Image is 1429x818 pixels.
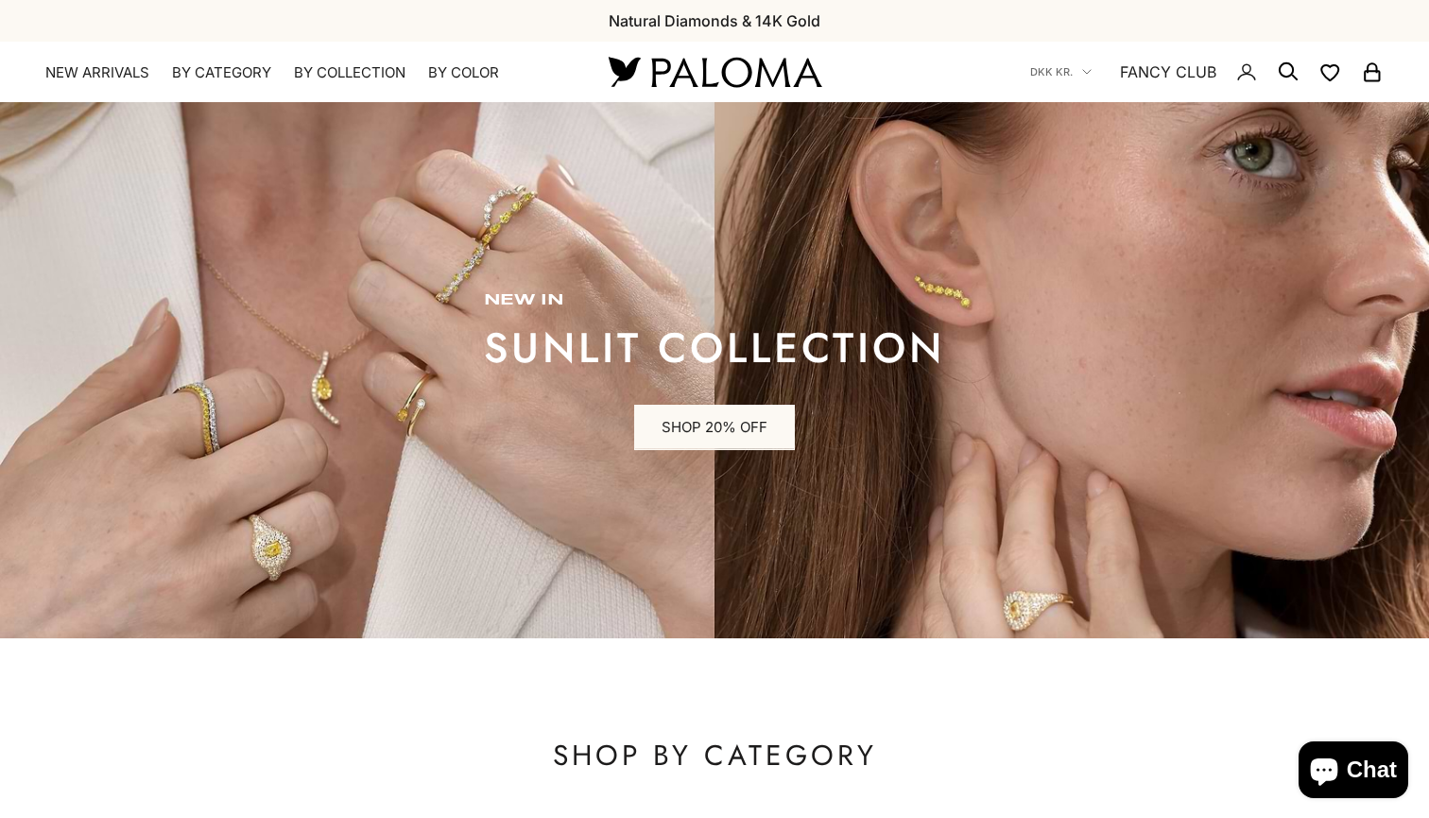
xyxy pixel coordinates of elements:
[1030,42,1384,102] nav: Secondary navigation
[1120,60,1216,84] a: FANCY CLUB
[634,405,795,450] a: SHOP 20% OFF
[484,329,945,367] p: sunlit collection
[45,63,563,82] nav: Primary navigation
[172,63,271,82] summary: By Category
[428,63,499,82] summary: By Color
[45,63,149,82] a: NEW ARRIVALS
[609,9,820,33] p: Natural Diamonds & 14K Gold
[1030,63,1073,80] span: DKK kr.
[1293,741,1414,803] inbox-online-store-chat: Shopify online store chat
[113,737,1316,774] p: SHOP BY CATEGORY
[1030,63,1092,80] button: DKK kr.
[484,291,945,310] p: new in
[294,63,405,82] summary: By Collection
